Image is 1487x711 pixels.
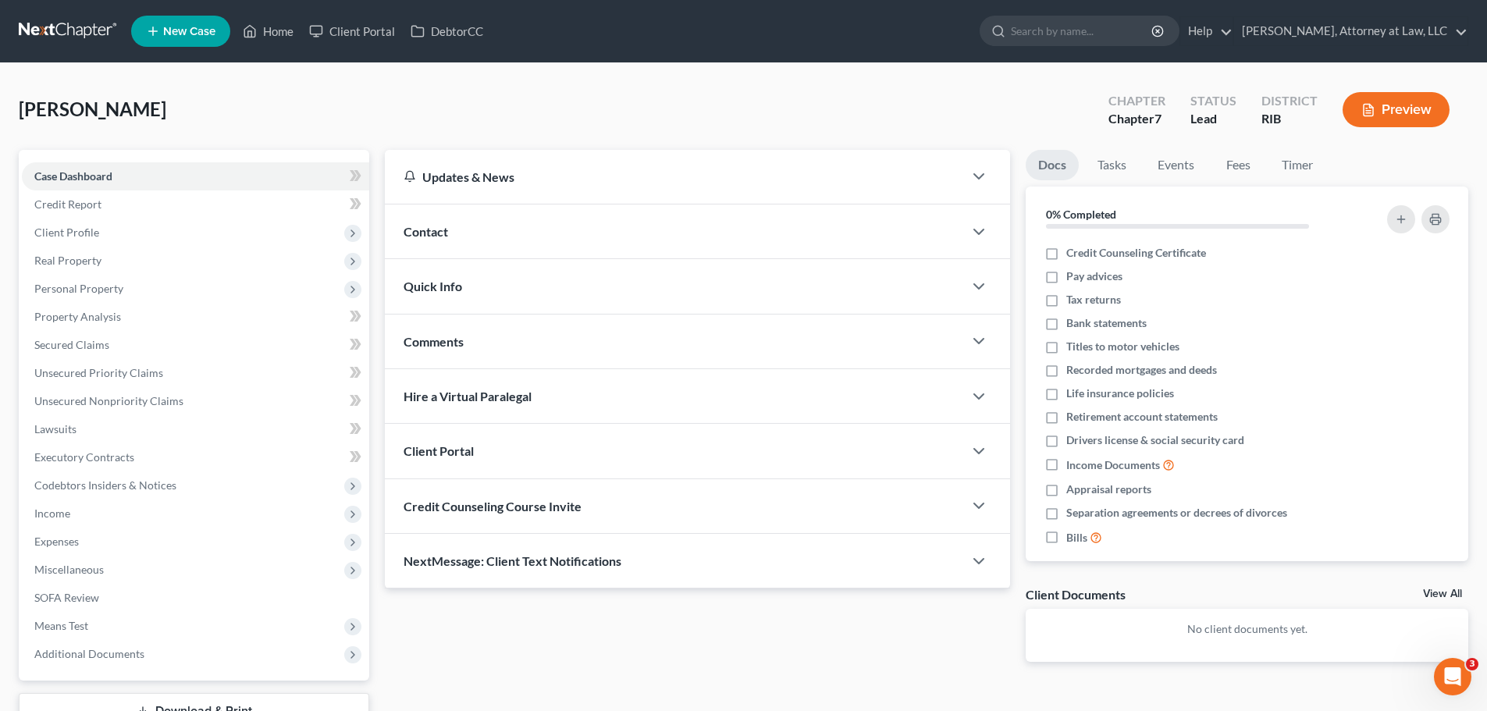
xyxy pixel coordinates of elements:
span: New Case [163,26,215,37]
span: Bills [1066,530,1087,546]
span: Credit Counseling Certificate [1066,245,1206,261]
span: Income [34,507,70,520]
span: Lawsuits [34,422,76,435]
iframe: Intercom live chat [1434,658,1471,695]
span: Means Test [34,619,88,632]
div: Chapter [1108,92,1165,110]
a: Docs [1026,150,1079,180]
span: 3 [1466,658,1478,670]
span: Recorded mortgages and deeds [1066,362,1217,378]
input: Search by name... [1011,16,1154,45]
span: Tax returns [1066,292,1121,308]
span: Drivers license & social security card [1066,432,1244,448]
span: Life insurance policies [1066,386,1174,401]
span: Real Property [34,254,101,267]
a: Client Portal [301,17,403,45]
span: Pay advices [1066,268,1122,284]
span: Unsecured Nonpriority Claims [34,394,183,407]
span: SOFA Review [34,591,99,604]
span: Contact [404,224,448,239]
span: Appraisal reports [1066,482,1151,497]
span: NextMessage: Client Text Notifications [404,553,621,568]
a: Fees [1213,150,1263,180]
button: Preview [1343,92,1450,127]
a: Credit Report [22,190,369,219]
span: Comments [404,334,464,349]
a: Unsecured Nonpriority Claims [22,387,369,415]
div: Chapter [1108,110,1165,128]
span: [PERSON_NAME] [19,98,166,120]
div: Status [1190,92,1236,110]
a: Tasks [1085,150,1139,180]
span: Retirement account statements [1066,409,1218,425]
span: Personal Property [34,282,123,295]
a: SOFA Review [22,584,369,612]
span: Unsecured Priority Claims [34,366,163,379]
span: Client Profile [34,226,99,239]
span: Expenses [34,535,79,548]
span: Secured Claims [34,338,109,351]
span: Executory Contracts [34,450,134,464]
p: No client documents yet. [1038,621,1456,637]
div: District [1261,92,1318,110]
a: Executory Contracts [22,443,369,471]
div: Lead [1190,110,1236,128]
span: Property Analysis [34,310,121,323]
span: Miscellaneous [34,563,104,576]
span: Credit Report [34,197,101,211]
a: Lawsuits [22,415,369,443]
span: Bank statements [1066,315,1147,331]
span: Case Dashboard [34,169,112,183]
span: Client Portal [404,443,474,458]
a: DebtorCC [403,17,491,45]
a: Unsecured Priority Claims [22,359,369,387]
span: Additional Documents [34,647,144,660]
a: Home [235,17,301,45]
span: Quick Info [404,279,462,293]
span: Separation agreements or decrees of divorces [1066,505,1287,521]
span: Codebtors Insiders & Notices [34,478,176,492]
div: Updates & News [404,169,944,185]
div: RIB [1261,110,1318,128]
span: Income Documents [1066,457,1160,473]
a: Case Dashboard [22,162,369,190]
a: View All [1423,588,1462,599]
a: Timer [1269,150,1325,180]
a: Events [1145,150,1207,180]
span: 7 [1154,111,1161,126]
span: Credit Counseling Course Invite [404,499,582,514]
a: Help [1180,17,1233,45]
strong: 0% Completed [1046,208,1116,221]
div: Client Documents [1026,586,1126,603]
span: Hire a Virtual Paralegal [404,389,532,403]
a: [PERSON_NAME], Attorney at Law, LLC [1234,17,1467,45]
a: Secured Claims [22,331,369,359]
a: Property Analysis [22,303,369,331]
span: Titles to motor vehicles [1066,339,1179,354]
